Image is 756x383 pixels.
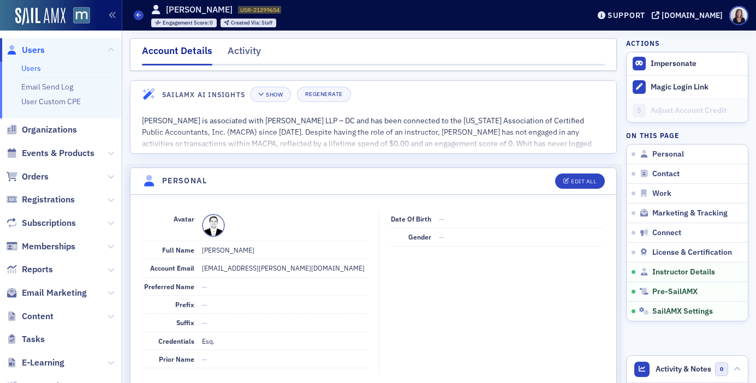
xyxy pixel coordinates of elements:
span: Events & Products [22,147,94,159]
a: Users [6,44,45,56]
span: Subscriptions [22,217,76,229]
span: — [202,300,207,309]
span: Content [22,310,53,322]
div: Created Via: Staff [221,19,276,27]
span: Account Email [150,264,194,272]
a: Email Send Log [21,82,73,92]
div: Magic Login Link [651,82,742,92]
span: Users [22,44,45,56]
span: — [202,282,207,291]
div: Engagement Score: 0 [151,19,217,27]
h1: [PERSON_NAME] [166,4,233,16]
span: Engagement Score : [163,19,210,26]
a: Memberships [6,241,75,253]
span: Work [652,189,671,199]
button: Impersonate [651,59,697,69]
a: Subscriptions [6,217,76,229]
span: Suffix [176,318,194,327]
span: Pre-SailAMX [652,287,698,297]
div: Staff [231,20,272,26]
a: Tasks [6,333,45,345]
span: Date of Birth [391,214,431,223]
button: Edit All [555,173,604,189]
span: — [439,232,444,241]
dd: Esq. [202,332,368,350]
a: Events & Products [6,147,94,159]
a: Content [6,310,53,322]
a: Organizations [6,124,77,136]
h4: Actions [626,38,660,48]
span: Instructor Details [652,267,715,277]
button: [DOMAIN_NAME] [652,11,727,19]
span: Preferred Name [144,282,194,291]
span: License & Certification [652,248,732,258]
h4: On this page [626,130,748,140]
span: Registrations [22,194,75,206]
span: SailAMX Settings [652,307,713,316]
a: Adjust Account Credit [627,99,748,122]
dd: [PERSON_NAME] [202,241,368,259]
span: Full Name [162,246,194,254]
span: Memberships [22,241,75,253]
span: Tasks [22,333,45,345]
span: Prior Name [159,355,194,363]
button: Show [250,87,291,102]
a: Reports [6,264,53,276]
span: Reports [22,264,53,276]
span: Email Marketing [22,287,87,299]
div: Support [608,10,645,20]
div: Edit All [571,178,596,184]
a: View Homepage [66,7,90,26]
a: Registrations [6,194,75,206]
span: Credentials [158,337,194,345]
span: Avatar [174,214,194,223]
span: Activity & Notes [656,363,711,375]
a: Users [21,63,41,73]
h4: Personal [162,175,207,187]
span: — [439,214,444,223]
span: Gender [408,232,431,241]
span: 0 [715,362,729,376]
h4: SailAMX AI Insights [162,89,245,99]
button: Magic Login Link [627,75,748,99]
span: Created Via : [231,19,261,26]
div: [DOMAIN_NAME] [662,10,723,20]
div: Show [266,92,283,98]
div: Account Details [142,44,212,65]
span: Marketing & Tracking [652,208,728,218]
span: Contact [652,169,680,179]
span: Connect [652,228,681,238]
span: — [202,355,207,363]
dd: [EMAIL_ADDRESS][PERSON_NAME][DOMAIN_NAME] [202,259,368,277]
img: SailAMX [15,8,66,25]
img: SailAMX [73,7,90,24]
button: Regenerate [297,87,351,102]
span: Orders [22,171,49,183]
div: Adjust Account Credit [651,106,742,116]
div: Activity [228,44,261,64]
span: USR-21299654 [240,6,279,14]
a: E-Learning [6,357,64,369]
span: Personal [652,149,684,159]
a: Email Marketing [6,287,87,299]
span: — [202,318,207,327]
a: Orders [6,171,49,183]
div: 0 [163,20,213,26]
a: User Custom CPE [21,97,81,106]
span: E-Learning [22,357,64,369]
span: Prefix [175,300,194,309]
span: Organizations [22,124,77,136]
span: Profile [729,6,748,25]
